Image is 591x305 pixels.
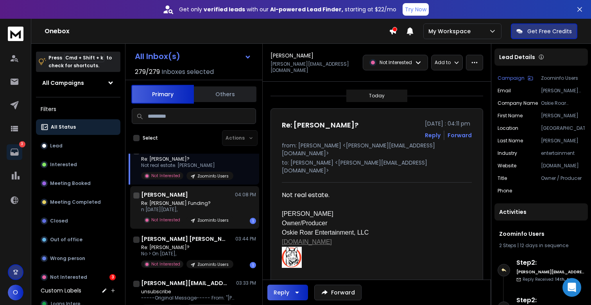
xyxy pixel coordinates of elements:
button: Closed [36,213,120,229]
span: [PERSON_NAME] [282,210,333,217]
p: Meeting Booked [50,180,91,187]
span: Cmd + Shift + k [64,53,104,62]
h3: Filters [36,104,120,115]
p: -----Original Message----- From: "[PERSON_NAME]" [141,295,235,301]
button: All Campaigns [36,75,120,91]
p: 3 [19,141,25,147]
button: Forward [314,285,362,300]
p: Zoominfo Users [197,173,229,179]
span: 14th, Aug [555,276,575,282]
button: All Inbox(s) [129,48,258,64]
div: | [499,242,583,249]
h1: All Inbox(s) [135,52,180,60]
button: Meeting Completed [36,194,120,210]
h6: [PERSON_NAME][EMAIL_ADDRESS][DOMAIN_NAME] [516,269,585,275]
strong: verified leads [204,5,245,13]
button: O [8,285,23,300]
a: [DOMAIN_NAME] [282,239,332,245]
div: 3 [109,274,116,280]
p: Not Interested [380,59,412,66]
p: First Name [498,113,523,119]
p: Not Interested [50,274,87,280]
p: Company Name [498,100,538,106]
button: Meeting Booked [36,176,120,191]
span: 2 Steps [499,242,516,249]
a: 3 [7,144,22,160]
span: 279 / 279 [135,67,160,77]
strong: AI-powered Lead Finder, [270,5,343,13]
p: industry [498,150,517,156]
p: Owner / Producer [541,175,585,181]
div: Reply [274,289,289,296]
h3: Inboxes selected [161,67,214,77]
p: Zoominfo Users [197,217,229,223]
p: Re: [PERSON_NAME]? [141,156,233,162]
p: Last Name [498,138,523,144]
button: Not Interested3 [36,269,120,285]
p: [PERSON_NAME] [541,113,585,119]
div: 1 [250,218,256,224]
button: Interested [36,157,120,172]
h3: Custom Labels [41,287,81,294]
button: All Status [36,119,120,135]
p: Lead Details [499,53,535,61]
p: Email [498,88,511,94]
p: 03:33 PM [236,280,256,286]
p: Phone [498,188,512,194]
button: Primary [131,85,194,104]
button: Wrong person [36,251,120,266]
div: Open Intercom Messenger [562,278,581,297]
p: Not Interested [151,261,180,267]
button: Lead [36,138,120,154]
p: location [498,125,518,131]
p: No > On [DATE], [141,251,233,257]
h6: Step 2 : [516,296,585,305]
p: Interested [50,161,77,168]
p: Not Interested [151,217,180,223]
p: Out of office [50,237,82,243]
p: Get Free Credits [527,27,572,35]
h1: Onebox [45,27,389,36]
button: Reply [425,131,441,139]
font: Oskie Roar Entertainment, LLC [282,229,369,236]
h1: [PERSON_NAME] [270,52,313,59]
p: [PERSON_NAME] [541,138,585,144]
label: Select [143,135,158,141]
button: Reply [267,285,308,300]
p: Oskie Roar Entertainment [541,100,585,106]
p: website [498,163,516,169]
p: My Workspace [428,27,474,35]
p: Meeting Completed [50,199,101,205]
p: Not real estate. [PERSON_NAME] [141,162,233,169]
div: 1 [250,262,256,268]
p: Zoominfo Users [197,262,229,267]
img: logo [8,27,23,41]
h1: Zoominfo Users [499,230,583,238]
h1: [PERSON_NAME][EMAIL_ADDRESS][DOMAIN_NAME] [141,279,227,287]
p: Press to check for shortcuts. [48,54,112,70]
p: [GEOGRAPHIC_DATA] [541,125,585,131]
p: [DOMAIN_NAME] [541,163,585,169]
button: Try Now [403,3,429,16]
p: from: [PERSON_NAME] <[PERSON_NAME][EMAIL_ADDRESS][DOMAIN_NAME]> [282,142,472,157]
span: 12 days in sequence [520,242,568,249]
button: Out of office [36,232,120,248]
div: Activities [494,203,588,221]
p: [DATE] : 04:11 pm [425,120,472,127]
p: 04:08 PM [235,192,256,198]
p: Lead [50,143,63,149]
p: Not Interested [151,173,180,179]
font: Owner/Producer [282,220,328,226]
p: unsubscribe [141,289,235,295]
p: Re: [PERSON_NAME]? [141,244,233,251]
button: Others [194,86,256,103]
h1: [PERSON_NAME] [141,191,188,199]
h1: All Campaigns [42,79,84,87]
p: Get only with our starting at $22/mo [179,5,396,13]
p: All Status [51,124,76,130]
button: Campaign [498,75,533,81]
p: Try Now [405,5,426,13]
